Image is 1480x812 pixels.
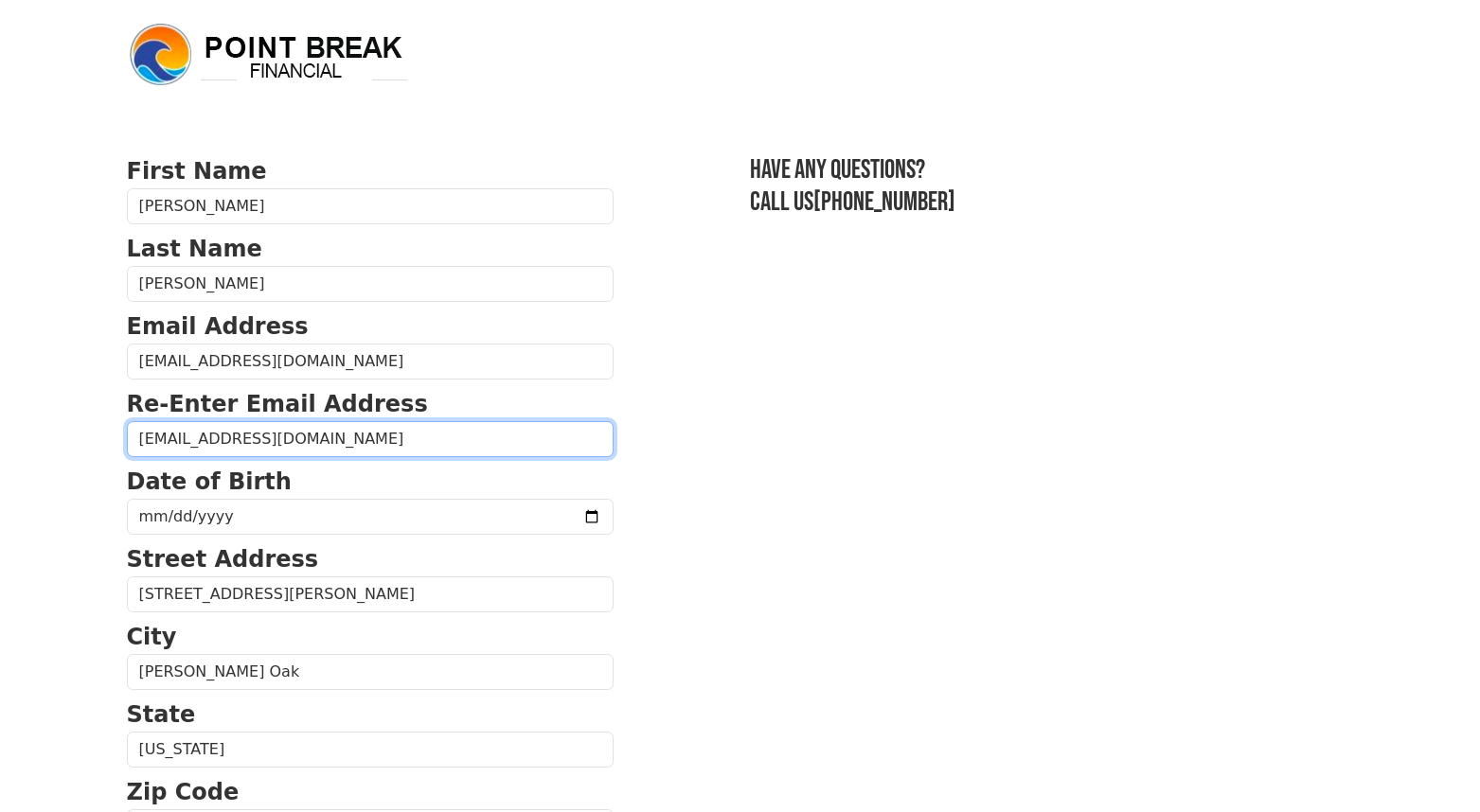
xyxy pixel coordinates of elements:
[127,654,614,690] input: City
[127,421,614,457] input: Re-Enter Email Address
[127,701,196,728] strong: State
[127,236,262,262] strong: Last Name
[127,391,428,417] strong: Re-Enter Email Address
[127,576,614,612] input: Street Address
[127,344,614,380] input: Email Address
[127,313,309,340] strong: Email Address
[127,779,240,805] strong: Zip Code
[127,546,319,573] strong: Street Address
[813,186,955,218] a: [PHONE_NUMBER]
[127,158,267,185] strong: First Name
[127,188,614,224] input: First Name
[750,154,1354,186] h3: Have any questions?
[750,186,1354,219] h3: Call us
[127,468,292,495] strong: Date of Birth
[127,266,614,302] input: Last Name
[127,624,177,650] strong: City
[127,21,411,89] img: logo.png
